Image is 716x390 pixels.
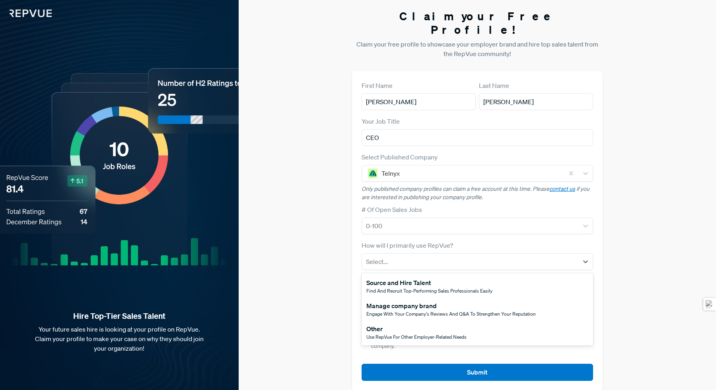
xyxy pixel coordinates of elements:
[549,185,575,192] a: contact us
[366,334,467,340] span: Use RepVue for other employer-related needs
[366,310,536,317] span: Engage with your company's reviews and Q&A to strengthen your reputation
[352,10,603,36] h3: Claim your Free Profile!
[479,93,593,110] input: Last Name
[362,129,593,146] input: Title
[362,205,422,214] label: # Of Open Sales Jobs
[362,116,400,126] label: Your Job Title
[366,324,467,334] div: Other
[368,169,377,178] img: Telnyx
[366,278,492,287] div: Source and Hire Talent
[362,364,593,381] button: Submit
[362,93,476,110] input: First Name
[13,311,226,321] strong: Hire Top-Tier Sales Talent
[362,185,593,202] p: Only published company profiles can claim a free account at this time. Please if you are interest...
[479,81,509,90] label: Last Name
[352,39,603,58] p: Claim your free profile to showcase your employer brand and hire top sales talent from the RepVue...
[362,152,438,162] label: Select Published Company
[366,287,492,294] span: Find and recruit top-performing sales professionals easily
[366,301,536,310] div: Manage company brand
[362,241,453,250] label: How will I primarily use RepVue?
[362,81,393,90] label: First Name
[13,324,226,353] p: Your future sales hire is looking at your profile on RepVue. Claim your profile to make your case...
